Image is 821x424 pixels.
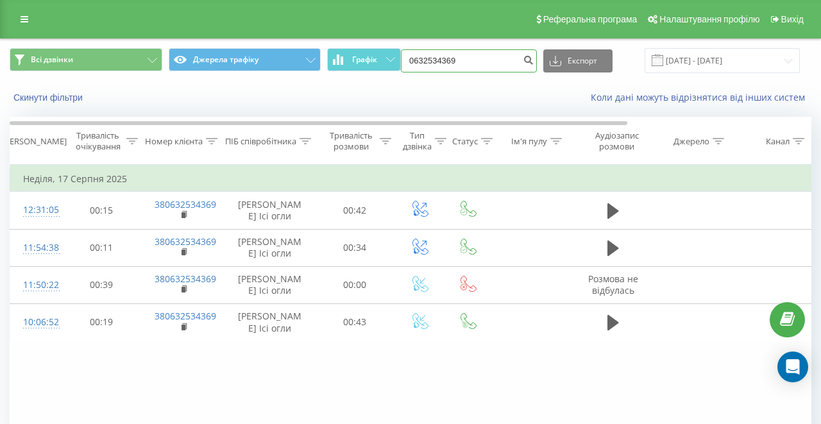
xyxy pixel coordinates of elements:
a: 380632534369 [155,235,216,248]
button: Всі дзвінки [10,48,162,71]
span: Графік [352,55,377,64]
span: Всі дзвінки [31,55,73,65]
div: 10:06:52 [23,310,49,335]
div: Аудіозапис розмови [586,130,648,152]
td: 00:39 [62,266,142,303]
span: Налаштування профілю [659,14,759,24]
div: Тривалість розмови [326,130,377,152]
button: Графік [327,48,401,71]
td: [PERSON_NAME] Ісі огли [225,229,315,266]
div: Ім'я пулу [511,136,547,147]
div: [PERSON_NAME] [2,136,67,147]
td: [PERSON_NAME] Ісі огли [225,303,315,341]
td: 00:19 [62,303,142,341]
a: Коли дані можуть відрізнятися вiд інших систем [591,91,811,103]
button: Джерела трафіку [169,48,321,71]
div: 12:31:05 [23,198,49,223]
span: Вихід [781,14,804,24]
div: Номер клієнта [145,136,203,147]
td: 00:34 [315,229,395,266]
td: 00:11 [62,229,142,266]
td: [PERSON_NAME] Ісі огли [225,192,315,229]
td: 00:15 [62,192,142,229]
div: Канал [766,136,790,147]
div: Джерело [673,136,709,147]
td: 00:43 [315,303,395,341]
button: Експорт [543,49,613,72]
td: [PERSON_NAME] Ісі огли [225,266,315,303]
button: Скинути фільтри [10,92,89,103]
td: 00:42 [315,192,395,229]
div: 11:50:22 [23,273,49,298]
a: 380632534369 [155,273,216,285]
span: Реферальна програма [543,14,638,24]
a: 380632534369 [155,310,216,322]
span: Розмова не відбулась [588,273,638,296]
div: 11:54:38 [23,235,49,260]
div: Тривалість очікування [72,130,123,152]
a: 380632534369 [155,198,216,210]
td: 00:00 [315,266,395,303]
div: ПІБ співробітника [225,136,296,147]
div: Тип дзвінка [403,130,432,152]
input: Пошук за номером [401,49,537,72]
div: Open Intercom Messenger [777,352,808,382]
div: Статус [452,136,478,147]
